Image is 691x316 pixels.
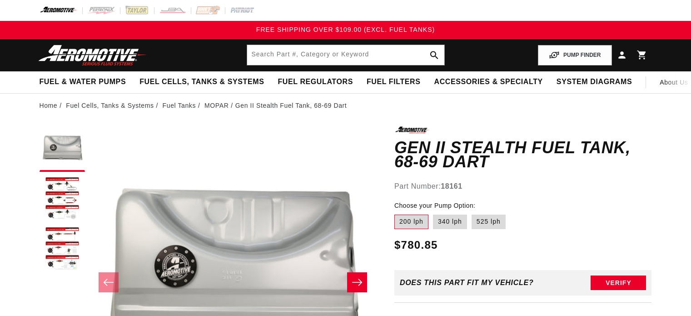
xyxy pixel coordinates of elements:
[40,100,652,110] nav: breadcrumbs
[434,77,543,87] span: Accessories & Specialty
[591,276,646,290] button: Verify
[271,71,359,93] summary: Fuel Regulators
[33,71,133,93] summary: Fuel & Water Pumps
[550,71,639,93] summary: System Diagrams
[256,26,435,33] span: FREE SHIPPING OVER $109.00 (EXCL. FUEL TANKS)
[400,279,534,287] div: Does This part fit My vehicle?
[247,45,444,65] input: Search by Part Number, Category or Keyword
[367,77,421,87] span: Fuel Filters
[40,176,85,222] button: Load image 2 in gallery view
[394,181,652,192] div: Part Number:
[394,201,476,211] legend: Choose your Pump Option:
[40,126,85,172] button: Load image 1 in gallery view
[394,237,438,253] span: $780.85
[472,215,506,229] label: 525 lph
[278,77,353,87] span: Fuel Regulators
[441,182,462,190] strong: 18161
[557,77,632,87] span: System Diagrams
[424,45,444,65] button: search button
[139,77,264,87] span: Fuel Cells, Tanks & Systems
[235,100,347,110] li: Gen II Stealth Fuel Tank, 68-69 Dart
[394,140,652,169] h1: Gen II Stealth Fuel Tank, 68-69 Dart
[347,272,367,292] button: Slide right
[204,100,229,110] a: MOPAR
[394,215,428,229] label: 200 lph
[40,226,85,272] button: Load image 3 in gallery view
[163,100,196,110] a: Fuel Tanks
[433,215,467,229] label: 340 lph
[133,71,271,93] summary: Fuel Cells, Tanks & Systems
[428,71,550,93] summary: Accessories & Specialty
[40,100,58,110] a: Home
[36,45,149,66] img: Aeromotive
[538,45,611,65] button: PUMP FINDER
[660,79,688,86] span: About Us
[66,100,160,110] li: Fuel Cells, Tanks & Systems
[99,272,119,292] button: Slide left
[360,71,428,93] summary: Fuel Filters
[40,77,126,87] span: Fuel & Water Pumps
